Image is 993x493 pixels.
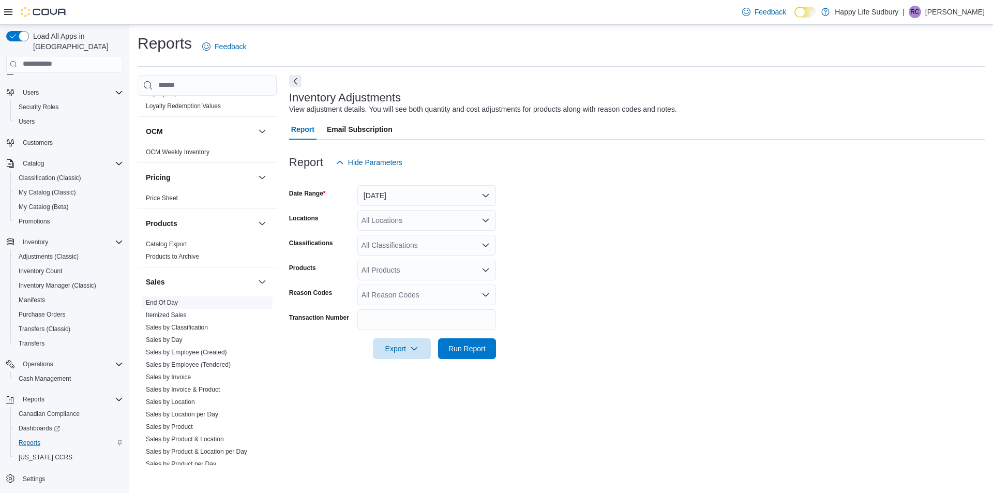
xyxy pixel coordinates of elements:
button: Hide Parameters [332,152,407,173]
h1: Reports [138,33,192,54]
span: Load All Apps in [GEOGRAPHIC_DATA] [29,31,123,52]
button: Pricing [256,171,268,184]
button: Pricing [146,172,254,183]
span: My Catalog (Classic) [19,188,76,197]
span: Classification (Classic) [14,172,123,184]
div: Pricing [138,192,277,208]
span: Users [14,115,123,128]
a: [US_STATE] CCRS [14,451,77,464]
button: Operations [19,358,57,370]
span: [US_STATE] CCRS [19,453,72,461]
span: Catalog [19,157,123,170]
button: Inventory Manager (Classic) [10,278,127,293]
a: Reports [14,437,44,449]
span: Inventory [23,238,48,246]
span: Catalog [23,159,44,168]
div: OCM [138,146,277,162]
button: Transfers (Classic) [10,322,127,336]
span: Sales by Product & Location per Day [146,447,247,456]
a: Purchase Orders [14,308,70,321]
span: Export [379,338,425,359]
a: Products to Archive [146,253,199,260]
a: Inventory Count [14,265,67,277]
div: Roxanne Coutu [909,6,921,18]
a: Dashboards [10,421,127,436]
a: Inventory Manager (Classic) [14,279,100,292]
span: Users [23,88,39,97]
a: Sales by Product & Location [146,436,224,443]
span: Feedback [755,7,786,17]
a: Dashboards [14,422,64,435]
a: Price Sheet [146,195,178,202]
span: Customers [19,136,123,149]
span: Purchase Orders [19,310,66,319]
span: Reports [19,393,123,406]
span: Settings [19,472,123,485]
span: Feedback [215,41,246,52]
label: Date Range [289,189,326,198]
button: Products [146,218,254,229]
a: Loyalty Redemption Values [146,102,221,110]
span: Security Roles [19,103,58,111]
a: My Catalog (Beta) [14,201,73,213]
a: Adjustments (Classic) [14,250,83,263]
span: Adjustments (Classic) [19,252,79,261]
button: Reports [19,393,49,406]
span: Operations [19,358,123,370]
span: Inventory Count [19,267,63,275]
a: Sales by Day [146,336,183,343]
span: Sales by Location per Day [146,410,218,419]
a: Security Roles [14,101,63,113]
a: Transfers (Classic) [14,323,74,335]
div: View adjustment details. You will see both quantity and cost adjustments for products along with ... [289,104,677,115]
button: Security Roles [10,100,127,114]
button: Manifests [10,293,127,307]
a: Feedback [198,36,250,57]
a: Sales by Classification [146,324,208,331]
label: Classifications [289,239,333,247]
input: Dark Mode [794,7,816,18]
span: Transfers [19,339,44,348]
span: Reports [19,439,40,447]
a: Loyalty Adjustments [146,90,201,97]
button: Settings [2,471,127,486]
button: Inventory Count [10,264,127,278]
h3: Products [146,218,177,229]
span: Reports [23,395,44,404]
a: Customers [19,137,57,149]
a: Itemized Sales [146,311,187,319]
a: Canadian Compliance [14,408,84,420]
a: Catalog Export [146,241,187,248]
a: Cash Management [14,372,75,385]
label: Locations [289,214,319,222]
span: Sales by Employee (Created) [146,348,227,356]
button: Catalog [2,156,127,171]
p: | [902,6,905,18]
button: Users [19,86,43,99]
a: OCM Weekly Inventory [146,148,209,156]
span: Email Subscription [327,119,393,140]
a: Users [14,115,39,128]
span: Customers [23,139,53,147]
span: Inventory Manager (Classic) [19,281,96,290]
span: Inventory Manager (Classic) [14,279,123,292]
span: Transfers [14,337,123,350]
button: Open list of options [482,291,490,299]
button: Open list of options [482,216,490,225]
span: Cash Management [14,372,123,385]
button: Transfers [10,336,127,351]
button: Adjustments (Classic) [10,249,127,264]
h3: Pricing [146,172,170,183]
button: Inventory [19,236,52,248]
span: My Catalog (Beta) [19,203,69,211]
button: Next [289,75,302,87]
button: Inventory [2,235,127,249]
span: Dashboards [14,422,123,435]
button: [DATE] [357,185,496,206]
button: Sales [146,277,254,287]
h3: Sales [146,277,165,287]
span: RC [910,6,919,18]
